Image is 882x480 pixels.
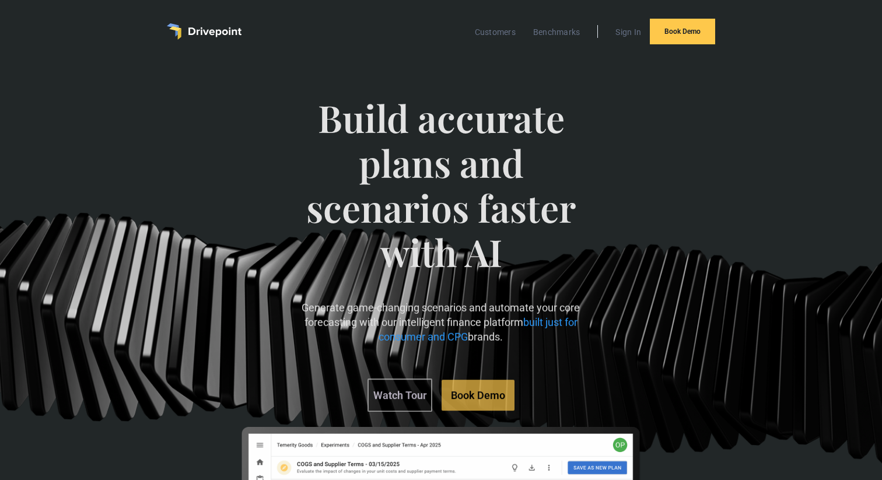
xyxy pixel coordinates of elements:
[367,379,432,412] a: Watch Tour
[290,300,591,345] p: Generate game-changing scenarios and automate your core forecasting with our intelligent finance ...
[290,96,591,298] span: Build accurate plans and scenarios faster with AI
[469,24,521,40] a: Customers
[610,24,647,40] a: Sign In
[167,23,242,40] a: home
[650,19,715,44] a: Book Demo
[442,380,514,411] a: Book Demo
[527,24,586,40] a: Benchmarks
